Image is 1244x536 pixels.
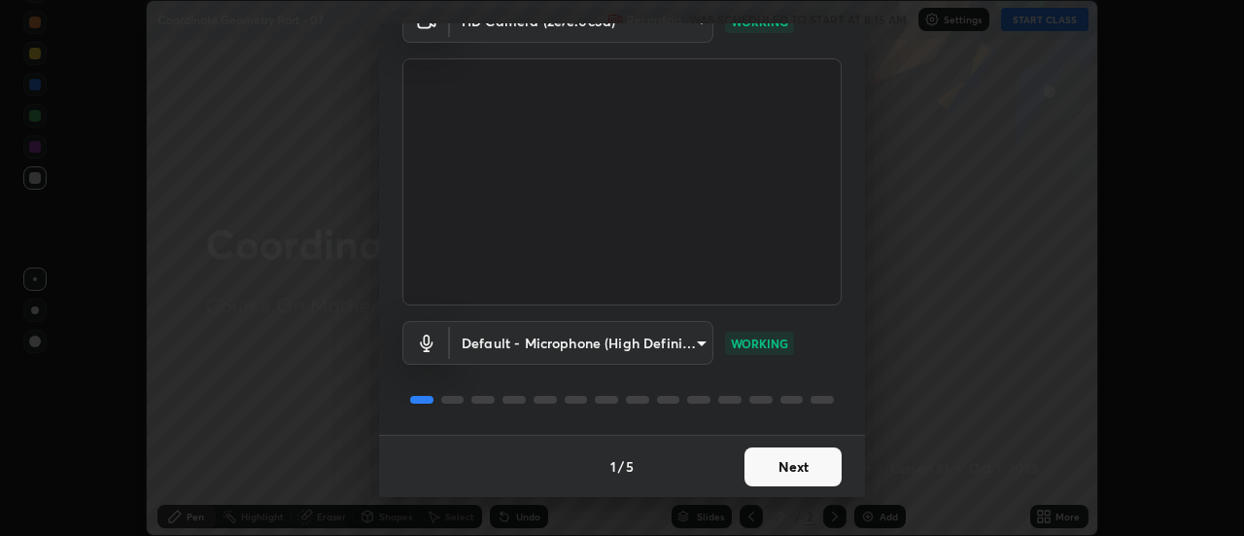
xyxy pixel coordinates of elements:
button: Next [744,447,842,486]
h4: 1 [610,456,616,477]
h4: 5 [626,456,634,477]
div: HD Camera (2e7e:0c3d) [450,321,713,365]
p: WORKING [731,335,788,352]
h4: / [618,456,624,477]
